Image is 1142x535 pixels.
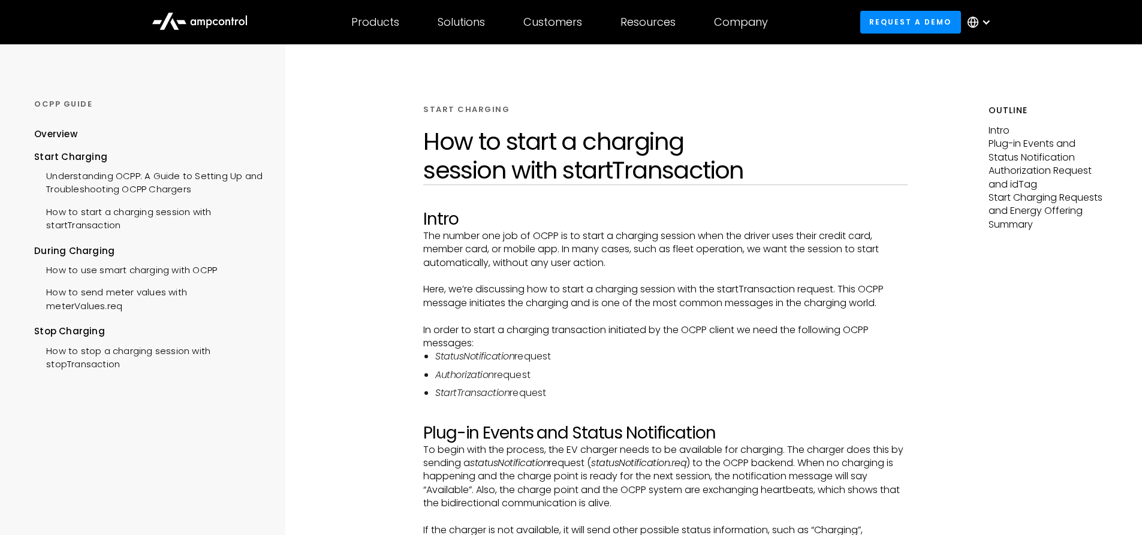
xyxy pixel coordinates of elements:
div: Products [351,16,399,29]
em: Authorization [435,368,494,382]
div: Solutions [438,16,485,29]
h5: Outline [989,104,1108,117]
p: ‍ [423,270,908,283]
div: Company [714,16,768,29]
a: How to send meter values with meterValues.req [34,280,263,316]
p: In order to start a charging transaction initiated by the OCPP client we need the following OCPP ... [423,324,908,350]
div: Stop Charging [34,325,263,338]
em: StatusNotification [435,349,514,363]
p: Authorization Request and idTag [989,164,1108,191]
div: During Charging [34,244,263,258]
em: StartTransaction [435,386,510,400]
em: statusNotification [470,456,549,470]
div: START CHARGING [423,104,510,115]
p: Here, we’re discussing how to start a charging session with the startTransaction request. This OC... [423,283,908,310]
a: How to use smart charging with OCPP [34,258,217,280]
p: ‍ [423,410,908,423]
div: Start Charging [34,150,263,164]
p: Summary [989,218,1108,231]
a: Understanding OCPP: A Guide to Setting Up and Troubleshooting OCPP Chargers [34,164,263,200]
p: ‍ [423,510,908,524]
em: statusNotification.req [591,456,686,470]
div: Customers [523,16,582,29]
h2: Plug-in Events and Status Notification [423,423,908,443]
p: Intro [989,124,1108,137]
a: Request a demo [860,11,961,33]
div: Resources [620,16,676,29]
p: The number one job of OCPP is to start a charging session when the driver uses their credit card,... [423,229,908,270]
li: request [435,350,908,363]
li: request [435,368,908,382]
p: To begin with the process, the EV charger needs to be available for charging. The charger does th... [423,443,908,510]
div: OCPP GUIDE [34,99,263,110]
h2: Intro [423,209,908,229]
div: Overview [34,128,77,141]
a: Overview [34,128,77,150]
p: Start Charging Requests and Energy Offering [989,191,1108,218]
h1: How to start a charging session with startTransaction [423,127,908,185]
p: Plug-in Events and Status Notification [989,137,1108,164]
li: request [435,386,908,400]
a: How to stop a charging session with stopTransaction [34,338,263,374]
p: ‍ [423,310,908,323]
a: How to start a charging session with startTransaction [34,200,263,235]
